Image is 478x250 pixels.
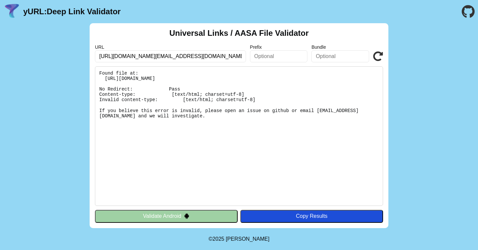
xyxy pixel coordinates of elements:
[184,213,190,219] img: droidIcon.svg
[250,50,308,62] input: Optional
[169,29,309,38] h2: Universal Links / AASA File Validator
[95,210,238,222] button: Validate Android
[311,50,369,62] input: Optional
[250,44,308,50] label: Prefix
[212,236,224,242] span: 2025
[95,50,246,62] input: Required
[3,3,21,20] img: yURL Logo
[240,210,383,222] button: Copy Results
[311,44,369,50] label: Bundle
[23,7,120,16] a: yURL:Deep Link Validator
[208,228,269,250] footer: ©
[95,66,383,206] pre: Found file at: [URL][DOMAIN_NAME] No Redirect: Pass Content-type: [text/html; charset=utf-8] Inva...
[244,213,380,219] div: Copy Results
[95,44,246,50] label: URL
[226,236,270,242] a: Michael Ibragimchayev's Personal Site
